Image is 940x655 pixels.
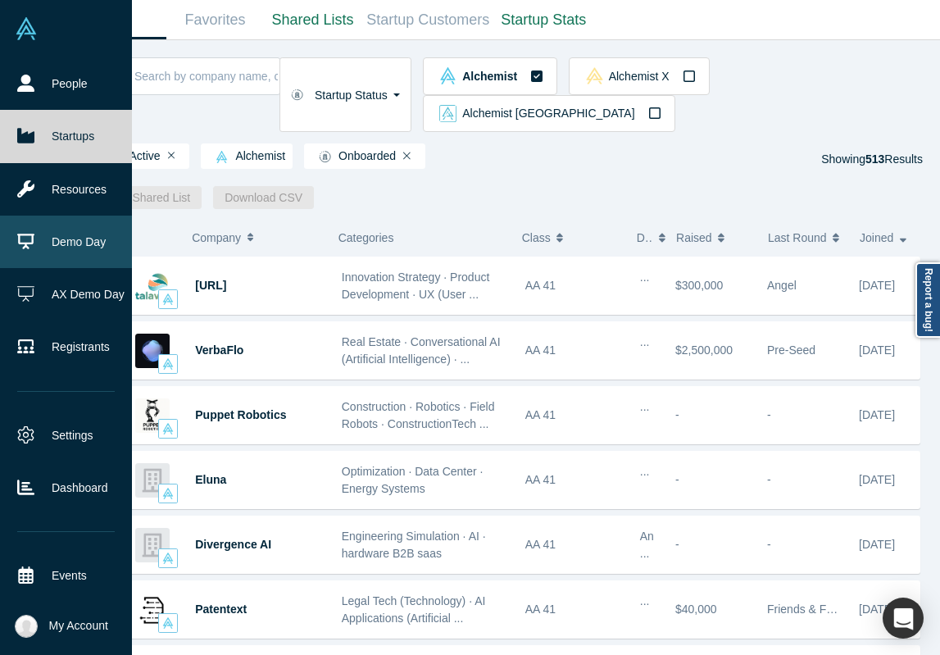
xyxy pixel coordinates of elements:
[291,89,303,102] img: Startup status
[135,528,170,562] img: Divergence AI's Logo
[195,279,226,292] a: [URL]
[676,221,712,255] span: Raised
[319,150,331,163] img: Startup status
[213,186,314,209] button: Download CSV
[525,581,623,638] div: AA 41
[525,387,623,443] div: AA 41
[767,538,771,551] span: -
[162,358,174,370] img: alchemist Vault Logo
[311,150,396,163] span: Onboarded
[162,293,174,305] img: alchemist Vault Logo
[102,150,161,163] span: Active
[522,221,611,255] button: Class
[15,17,38,40] img: Alchemist Vault Logo
[675,473,679,486] span: -
[525,452,623,508] div: AA 41
[640,463,658,480] div: ...
[342,594,486,625] span: Legal Tech (Technology) · AI Applications (Artificial ...
[403,150,411,161] button: Remove Filter
[342,465,484,495] span: Optimization · Data Center · Energy Systems
[162,617,174,629] img: alchemist Vault Logo
[676,221,751,255] button: Raised
[361,1,495,39] a: Startup Customers
[162,488,174,499] img: alchemist Vault Logo
[609,71,670,82] span: Alchemist X
[768,221,827,255] span: Last Round
[675,538,679,551] span: -
[192,221,241,255] span: Company
[821,152,923,166] span: Showing Results
[216,151,228,163] img: alchemist Vault Logo
[569,57,709,95] button: alchemistx Vault LogoAlchemist X
[640,530,654,560] span: An ...
[135,463,170,498] img: Eluna's Logo
[525,257,623,314] div: AA 41
[640,593,658,610] div: ...
[675,279,723,292] span: $300,000
[439,105,456,122] img: alchemist_aj Vault Logo
[859,538,895,551] span: [DATE]
[768,221,842,255] button: Last Round
[860,221,911,255] button: Joined
[859,473,895,486] span: [DATE]
[859,279,895,292] span: [DATE]
[586,67,603,84] img: alchemistx Vault Logo
[767,343,815,357] span: Pre-Seed
[640,398,658,416] div: ...
[767,279,797,292] span: Angel
[522,221,551,255] span: Class
[462,107,634,119] span: Alchemist [GEOGRAPHIC_DATA]
[195,538,271,551] a: Divergence AI
[342,335,501,366] span: Real Estate · Conversational AI (Artificial Intelligence) · ...
[637,221,659,255] button: Description
[865,152,884,166] strong: 513
[342,400,495,430] span: Construction · Robotics · Field Robots · ConstructionTech ...
[342,271,490,301] span: Innovation Strategy · Product Development · UX (User ...
[423,57,557,95] button: alchemist Vault LogoAlchemist
[195,343,243,357] a: VerbaFlo
[195,603,247,616] a: Patentext
[342,530,486,560] span: Engineering Simulation · AI · hardware B2B saas
[640,334,658,351] div: ...
[675,408,679,421] span: -
[767,603,853,616] span: Friends & Family
[767,408,771,421] span: -
[195,473,226,486] a: Eluna
[135,593,170,627] img: Patentext's Logo
[264,1,361,39] a: Shared Lists
[95,186,202,209] button: New Shared List
[423,95,675,133] button: alchemist_aj Vault LogoAlchemist [GEOGRAPHIC_DATA]
[675,603,717,616] span: $40,000
[495,1,593,39] a: Startup Stats
[860,221,893,255] span: Joined
[195,408,286,421] a: Puppet Robotics
[15,615,38,638] img: Katinka Harsányi's Account
[279,57,411,132] button: Startup Status
[675,343,733,357] span: $2,500,000
[15,615,108,638] button: My Account
[192,221,312,255] button: Company
[135,398,170,433] img: Puppet Robotics's Logo
[49,617,108,635] span: My Account
[166,1,264,39] a: Favorites
[168,150,175,161] button: Remove Filter
[859,603,895,616] span: [DATE]
[162,423,174,434] img: alchemist Vault Logo
[640,269,658,286] div: ...
[162,553,174,564] img: alchemist Vault Logo
[208,150,285,163] span: Alchemist
[525,516,623,573] div: AA 41
[859,408,895,421] span: [DATE]
[439,67,456,84] img: alchemist Vault Logo
[135,334,170,368] img: VerbaFlo's Logo
[915,262,940,338] a: Report a bug!
[767,473,771,486] span: -
[637,221,653,255] span: Description
[462,71,517,82] span: Alchemist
